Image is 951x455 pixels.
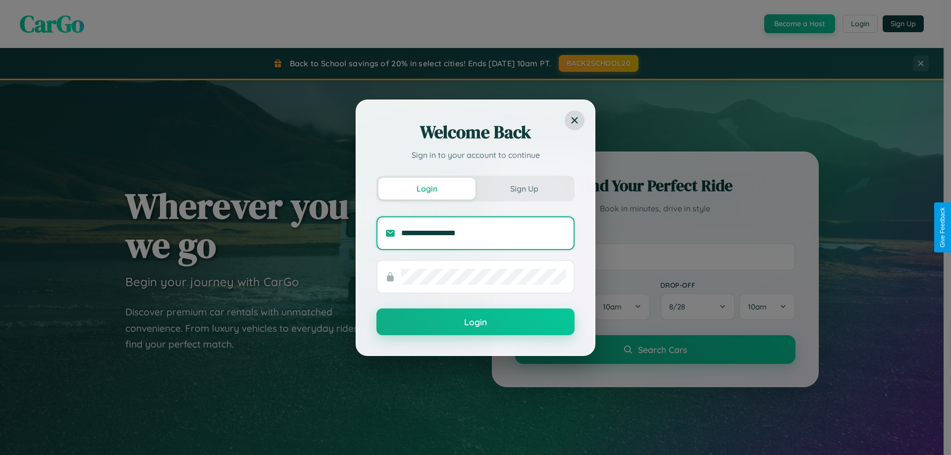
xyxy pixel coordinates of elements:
[376,308,575,335] button: Login
[475,178,573,200] button: Sign Up
[939,207,946,248] div: Give Feedback
[376,120,575,144] h2: Welcome Back
[376,149,575,161] p: Sign in to your account to continue
[378,178,475,200] button: Login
